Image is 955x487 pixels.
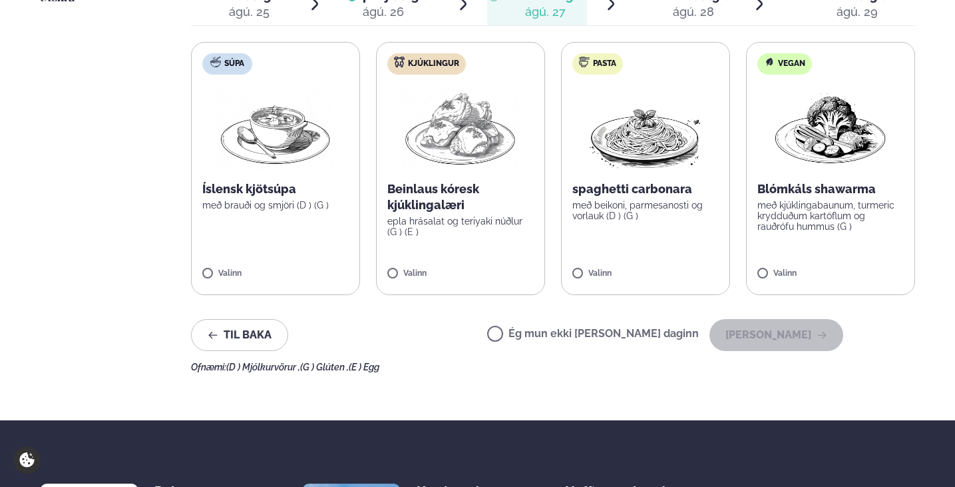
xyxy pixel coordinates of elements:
[764,57,775,67] img: Vegan.svg
[572,200,719,221] p: með beikoni, parmesanosti og vorlauk (D ) (G )
[579,57,590,67] img: pasta.svg
[226,362,300,372] span: (D ) Mjólkurvörur ,
[587,85,704,171] img: Spagetti.png
[387,216,534,237] p: epla hrásalat og teriyaki núðlur (G ) (E )
[349,362,379,372] span: (E ) Egg
[757,181,904,197] p: Blómkáls shawarma
[402,85,519,171] img: Chicken-thighs.png
[363,4,431,20] div: ágú. 26
[191,319,288,351] button: Til baka
[504,4,586,20] div: ágú. 27
[202,181,349,197] p: Íslensk kjötsúpa
[572,181,719,197] p: spaghetti carbonara
[300,362,349,372] span: (G ) Glúten ,
[210,57,221,67] img: soup.svg
[224,59,244,69] span: Súpa
[593,59,616,69] span: Pasta
[191,362,916,372] div: Ofnæmi:
[387,181,534,213] p: Beinlaus kóresk kjúklingalæri
[825,4,890,20] div: ágú. 29
[709,319,843,351] button: [PERSON_NAME]
[757,200,904,232] p: með kjúklingabaunum, turmeric krydduðum kartöflum og rauðrófu hummus (G )
[394,57,405,67] img: chicken.svg
[778,59,805,69] span: Vegan
[13,446,41,474] a: Cookie settings
[408,59,459,69] span: Kjúklingur
[655,4,732,20] div: ágú. 28
[217,85,334,171] img: Soup.png
[215,4,284,20] div: ágú. 25
[772,85,889,171] img: Vegan.png
[202,200,349,211] p: með brauði og smjöri (D ) (G )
